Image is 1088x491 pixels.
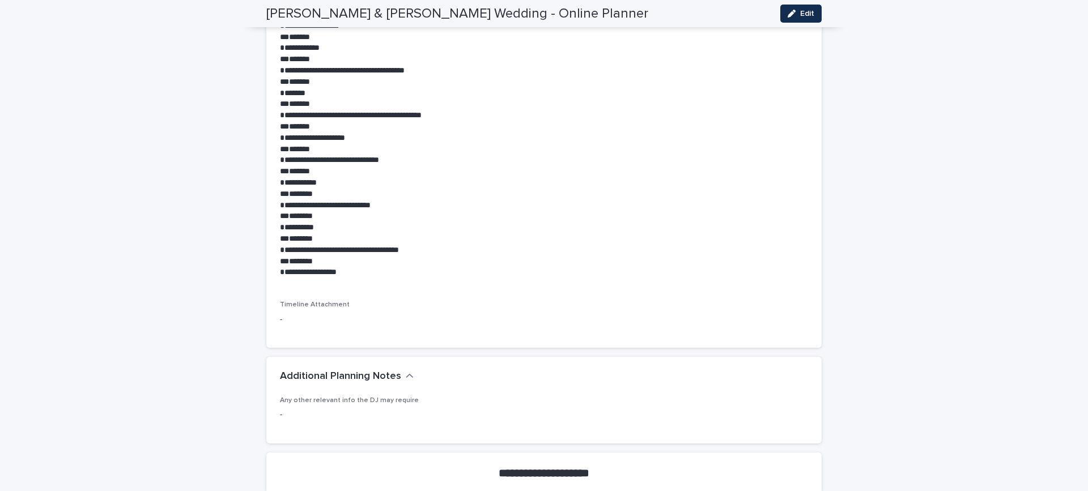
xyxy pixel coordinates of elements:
button: Additional Planning Notes [280,370,414,383]
button: Edit [780,5,822,23]
p: - [280,314,537,326]
h2: [PERSON_NAME] & [PERSON_NAME] Wedding - Online Planner [266,6,648,22]
p: - [280,409,808,421]
span: Any other relevant info the DJ may require [280,397,419,404]
span: Edit [800,10,814,18]
span: Timeline Attachment [280,301,350,308]
h2: Additional Planning Notes [280,370,401,383]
